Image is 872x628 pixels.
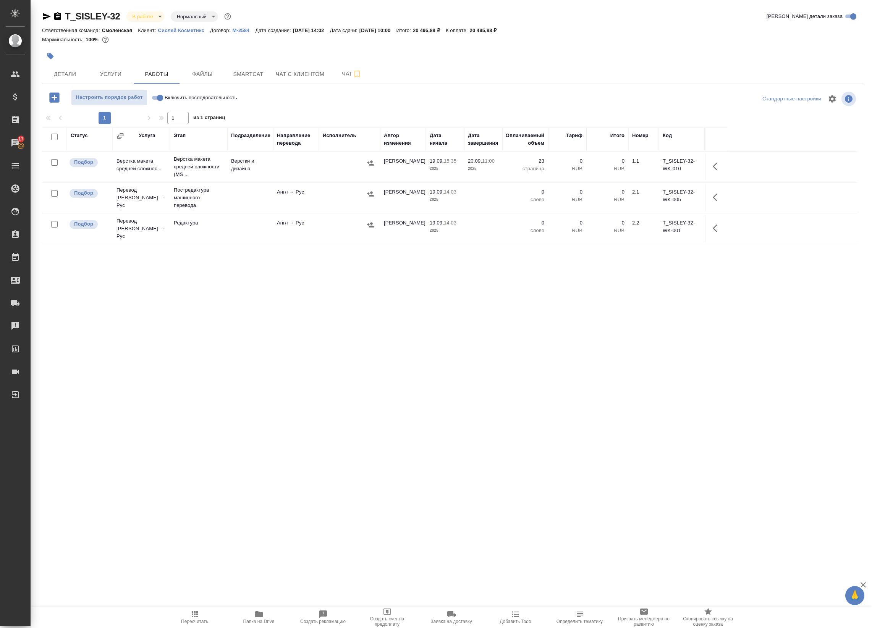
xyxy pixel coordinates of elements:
[482,158,495,164] p: 11:00
[47,69,83,79] span: Детали
[823,90,841,108] span: Настроить таблицу
[184,69,221,79] span: Файлы
[590,165,624,173] p: RUB
[659,153,705,180] td: T_SISLEY-32-WK-010
[273,215,319,242] td: Англ → Рус
[845,586,864,605] button: 🙏
[227,607,291,628] button: Папка на Drive
[74,158,93,166] p: Подбор
[430,196,460,203] p: 2025
[42,27,102,33] p: Ответственная команда:
[612,607,676,628] button: Призвать менеджера по развитию
[506,188,544,196] p: 0
[708,219,726,237] button: Здесь прячутся важные кнопки
[430,189,444,195] p: 19.09,
[590,219,624,227] p: 0
[71,132,88,139] div: Статус
[468,158,482,164] p: 20.09,
[69,188,109,199] div: Можно подбирать исполнителей
[380,184,426,211] td: [PERSON_NAME]
[359,27,396,33] p: [DATE] 10:00
[708,157,726,176] button: Здесь прячутся важные кнопки
[396,27,413,33] p: Итого:
[506,219,544,227] p: 0
[384,132,422,147] div: Автор изменения
[113,153,170,180] td: Верстка макета средней сложнос...
[506,165,544,173] p: страница
[659,184,705,211] td: T_SISLEY-32-WK-005
[44,90,65,105] button: Добавить работу
[165,94,237,102] span: Включить последовательность
[230,69,267,79] span: Smartcat
[174,219,223,227] p: Редактура
[430,227,460,234] p: 2025
[181,619,208,624] span: Пересчитать
[300,619,346,624] span: Создать рекламацию
[506,227,544,234] p: слово
[193,113,225,124] span: из 1 страниц
[174,132,186,139] div: Этап
[848,588,861,604] span: 🙏
[444,189,456,195] p: 14:03
[69,157,109,168] div: Можно подбирать исполнителей
[65,11,120,21] a: T_SISLEY-32
[276,69,324,79] span: Чат с клиентом
[430,158,444,164] p: 19.09,
[632,188,655,196] div: 2.1
[232,27,255,33] a: М-2584
[566,132,582,139] div: Тариф
[139,132,155,139] div: Услуга
[243,619,275,624] span: Папка на Drive
[430,132,460,147] div: Дата начала
[86,37,100,42] p: 100%
[484,607,548,628] button: Добавить Todo
[676,607,740,628] button: Скопировать ссылку на оценку заказа
[130,13,155,20] button: В работе
[430,165,460,173] p: 2025
[444,158,456,164] p: 15:35
[380,215,426,242] td: [PERSON_NAME]
[468,165,498,173] p: 2025
[232,27,255,33] p: М-2584
[102,27,138,33] p: Смоленская
[616,616,671,627] span: Призвать менеджера по развитию
[446,27,470,33] p: К оплате:
[113,182,170,213] td: Перевод [PERSON_NAME] → Рус
[632,132,649,139] div: Номер
[506,132,544,147] div: Оплачиваемый объем
[552,165,582,173] p: RUB
[100,35,110,45] button: 0.00 RUB;
[210,27,233,33] p: Договор:
[632,157,655,165] div: 1.1
[419,607,484,628] button: Заявка на доставку
[590,227,624,234] p: RUB
[430,220,444,226] p: 19.09,
[330,27,359,33] p: Дата сдачи:
[69,219,109,229] div: Можно подбирать исполнителей
[552,157,582,165] p: 0
[548,607,612,628] button: Определить тематику
[681,616,736,627] span: Скопировать ссылку на оценку заказа
[767,13,843,20] span: [PERSON_NAME] детали заказа
[71,90,147,105] button: Настроить порядок работ
[413,27,446,33] p: 20 495,88 ₽
[430,619,472,624] span: Заявка на доставку
[138,69,175,79] span: Работы
[355,607,419,628] button: Создать счет на предоплату
[552,196,582,203] p: RUB
[92,69,129,79] span: Услуги
[174,186,223,209] p: Постредактура машинного перевода
[113,213,170,244] td: Перевод [PERSON_NAME] → Рус
[53,12,62,21] button: Скопировать ссылку
[75,93,143,102] span: Настроить порядок работ
[42,12,51,21] button: Скопировать ссылку для ЯМессенджера
[2,133,29,152] a: 17
[171,11,218,22] div: В работе
[74,189,93,197] p: Подбор
[468,132,498,147] div: Дата завершения
[841,92,857,106] span: Посмотреть информацию
[227,153,273,180] td: Верстки и дизайна
[663,132,672,139] div: Код
[500,619,531,624] span: Добавить Todo
[506,196,544,203] p: слово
